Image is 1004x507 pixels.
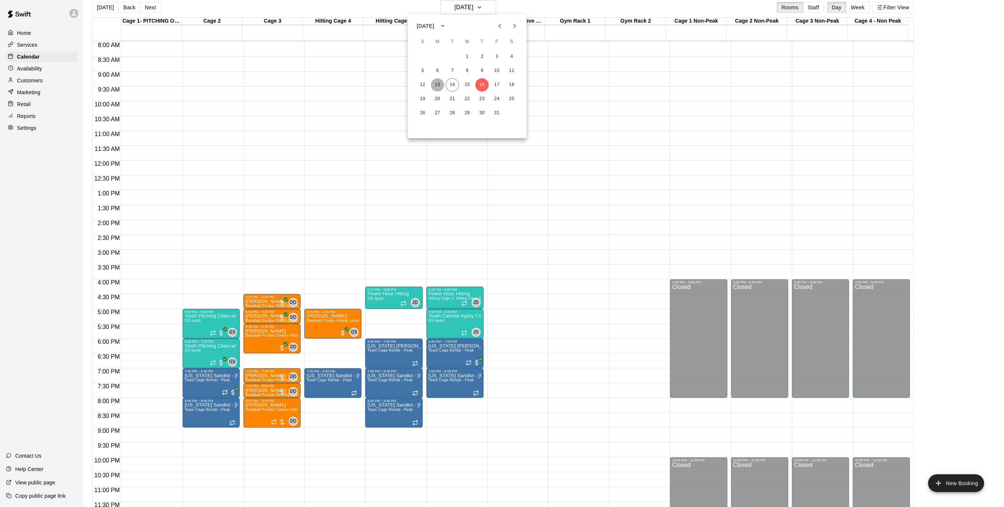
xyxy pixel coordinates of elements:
button: 31 [490,106,504,120]
button: 14 [446,78,459,92]
button: 26 [416,106,429,120]
button: Previous month [493,19,507,33]
span: Friday [490,34,504,49]
button: 11 [505,64,519,78]
button: 25 [505,92,519,106]
button: 9 [475,64,489,78]
button: 24 [490,92,504,106]
button: 29 [461,106,474,120]
button: 21 [446,92,459,106]
button: 28 [446,106,459,120]
button: 15 [461,78,474,92]
span: Monday [431,34,444,49]
button: 13 [431,78,444,92]
span: Wednesday [461,34,474,49]
button: 18 [505,78,519,92]
button: 5 [416,64,429,78]
button: 16 [475,78,489,92]
button: 4 [505,50,519,63]
button: 7 [446,64,459,78]
span: Sunday [416,34,429,49]
button: 27 [431,106,444,120]
button: 23 [475,92,489,106]
button: 3 [490,50,504,63]
button: 20 [431,92,444,106]
span: Saturday [505,34,519,49]
div: [DATE] [417,22,434,30]
button: 12 [416,78,429,92]
span: Tuesday [446,34,459,49]
button: 22 [461,92,474,106]
button: 10 [490,64,504,78]
button: 19 [416,92,429,106]
button: Next month [507,19,522,33]
button: 17 [490,78,504,92]
button: 6 [431,64,444,78]
button: 30 [475,106,489,120]
button: calendar view is open, switch to year view [436,20,449,32]
button: 8 [461,64,474,78]
span: Thursday [475,34,489,49]
button: 1 [461,50,474,63]
button: 2 [475,50,489,63]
